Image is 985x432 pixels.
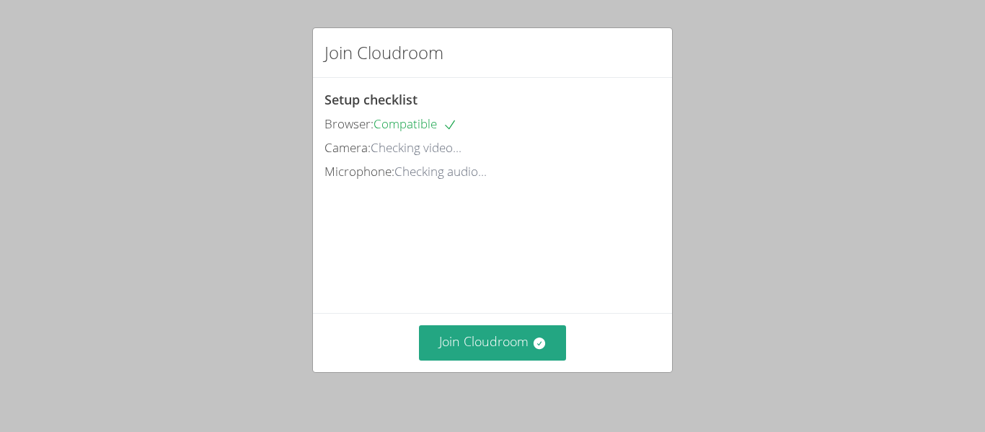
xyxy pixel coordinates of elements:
[324,91,418,108] span: Setup checklist
[374,115,457,132] span: Compatible
[324,139,371,156] span: Camera:
[324,163,394,180] span: Microphone:
[394,163,487,180] span: Checking audio...
[419,325,567,361] button: Join Cloudroom
[324,40,443,66] h2: Join Cloudroom
[371,139,461,156] span: Checking video...
[324,115,374,132] span: Browser:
